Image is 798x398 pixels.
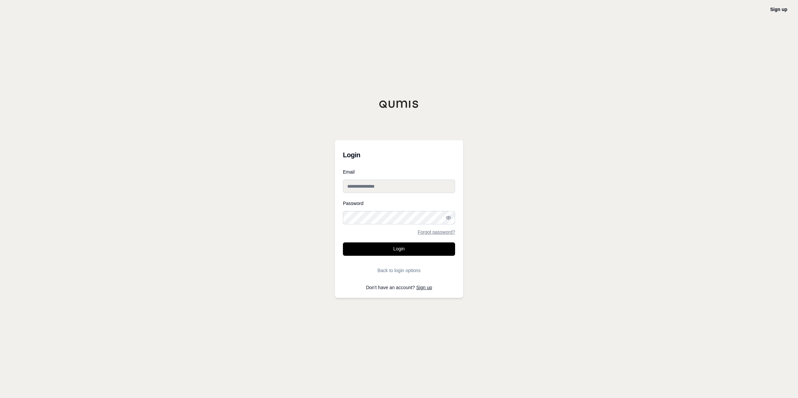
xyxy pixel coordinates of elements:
p: Don't have an account? [343,285,455,290]
label: Password [343,201,455,206]
a: Sign up [416,285,432,290]
a: Sign up [770,7,787,12]
button: Back to login options [343,264,455,277]
a: Forgot password? [418,230,455,234]
img: Qumis [379,100,419,108]
h3: Login [343,148,455,162]
label: Email [343,170,455,174]
button: Login [343,242,455,256]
